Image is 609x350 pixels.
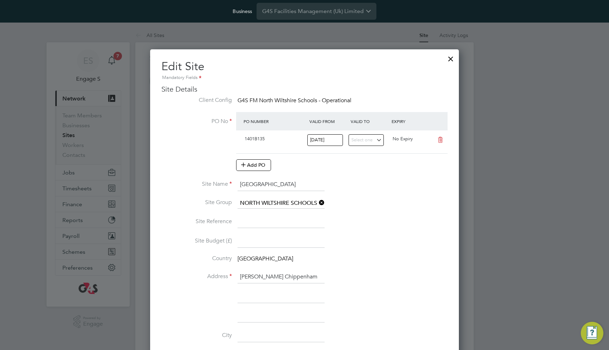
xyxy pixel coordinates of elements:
label: Business [233,8,252,14]
label: Site Budget (£) [161,237,232,245]
div: Expiry [390,115,431,128]
span: G4S FM North Wiltshire Schools - Operational [238,97,351,104]
button: Add PO [236,159,271,171]
div: Valid From [308,115,349,128]
h3: Site Details [161,85,448,94]
label: Client Config [161,97,232,104]
input: Search for... [238,198,325,209]
label: Site Group [161,199,232,206]
input: Select one [307,134,343,146]
label: City [161,332,232,339]
span: [GEOGRAPHIC_DATA] [238,255,293,262]
label: Address [161,273,232,280]
div: Mandatory Fields [161,74,448,82]
label: Site Name [161,180,232,188]
span: 1401B135 [245,136,265,142]
label: PO No [161,118,232,125]
label: Country [161,255,232,262]
button: Engage Resource Center [581,322,603,344]
h2: Edit Site [161,59,448,82]
label: Site Reference [161,218,232,225]
span: No Expiry [393,136,413,142]
input: Select one [349,134,384,146]
div: Valid To [349,115,390,128]
div: PO Number [242,115,308,128]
